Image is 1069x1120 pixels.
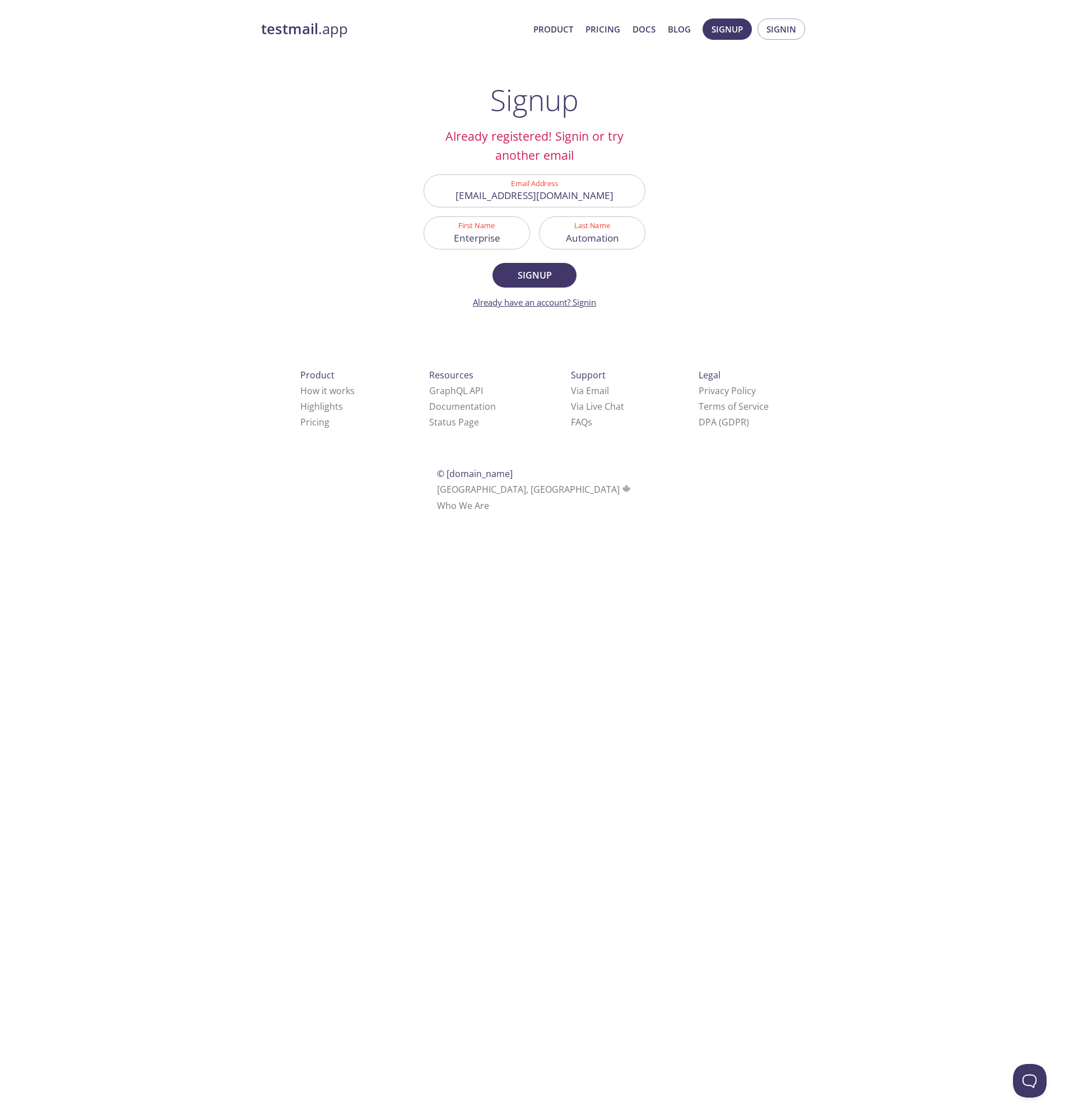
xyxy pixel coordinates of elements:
[437,468,513,480] span: © [DOMAIN_NAME]
[429,400,496,413] a: Documentation
[261,19,318,39] strong: testmail
[766,22,796,36] span: Signin
[668,22,691,36] a: Blog
[588,416,592,428] span: s
[585,22,620,36] a: Pricing
[699,369,721,381] span: Legal
[424,127,645,165] h2: Already registered! Signin or try another email
[703,18,752,40] button: Signup
[300,400,343,413] a: Highlights
[505,267,564,283] span: Signup
[571,416,592,428] a: FAQ
[757,18,805,40] button: Signin
[633,22,656,36] a: Docs
[473,297,596,308] a: Already have an account? Signin
[533,22,573,36] a: Product
[429,385,483,397] a: GraphQL API
[571,400,624,413] a: Via Live Chat
[699,416,749,428] a: DPA (GDPR)
[490,83,579,117] h1: Signup
[300,385,355,397] a: How it works
[429,369,473,381] span: Resources
[437,499,489,512] a: Who We Are
[492,263,577,288] button: Signup
[699,400,769,413] a: Terms of Service
[571,385,609,397] a: Via Email
[300,416,329,428] a: Pricing
[429,416,479,428] a: Status Page
[437,483,633,496] span: [GEOGRAPHIC_DATA], [GEOGRAPHIC_DATA]
[571,369,606,381] span: Support
[1013,1064,1047,1098] iframe: Help Scout Beacon - Open
[712,22,743,36] span: Signup
[300,369,334,381] span: Product
[261,20,524,39] a: testmail.app
[699,385,756,397] a: Privacy Policy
